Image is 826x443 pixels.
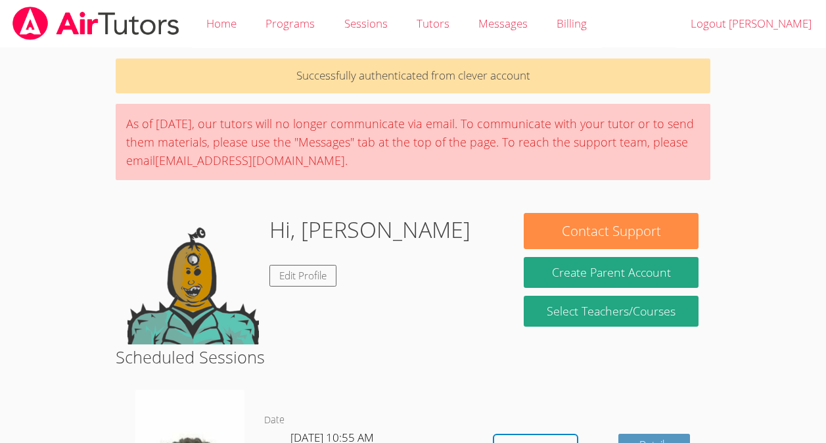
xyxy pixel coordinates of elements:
[11,7,181,40] img: airtutors_banner-c4298cdbf04f3fff15de1276eac7730deb9818008684d7c2e4769d2f7ddbe033.png
[269,265,336,287] a: Edit Profile
[269,213,470,246] h1: Hi, [PERSON_NAME]
[127,213,259,344] img: default.png
[264,412,285,429] dt: Date
[524,213,698,249] button: Contact Support
[116,58,710,93] p: Successfully authenticated from clever account
[478,16,528,31] span: Messages
[524,257,698,288] button: Create Parent Account
[116,344,710,369] h2: Scheduled Sessions
[116,104,710,180] div: As of [DATE], our tutors will no longer communicate via email. To communicate with your tutor or ...
[524,296,698,327] a: Select Teachers/Courses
